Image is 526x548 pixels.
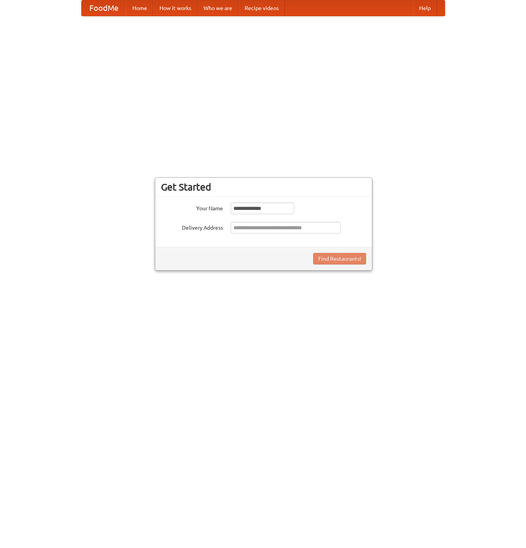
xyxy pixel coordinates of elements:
button: Find Restaurants! [313,253,366,265]
a: How it works [153,0,197,16]
h3: Get Started [161,181,366,193]
a: Recipe videos [238,0,285,16]
label: Your Name [161,203,223,212]
a: Who we are [197,0,238,16]
a: Help [413,0,437,16]
label: Delivery Address [161,222,223,232]
a: Home [126,0,153,16]
a: FoodMe [82,0,126,16]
